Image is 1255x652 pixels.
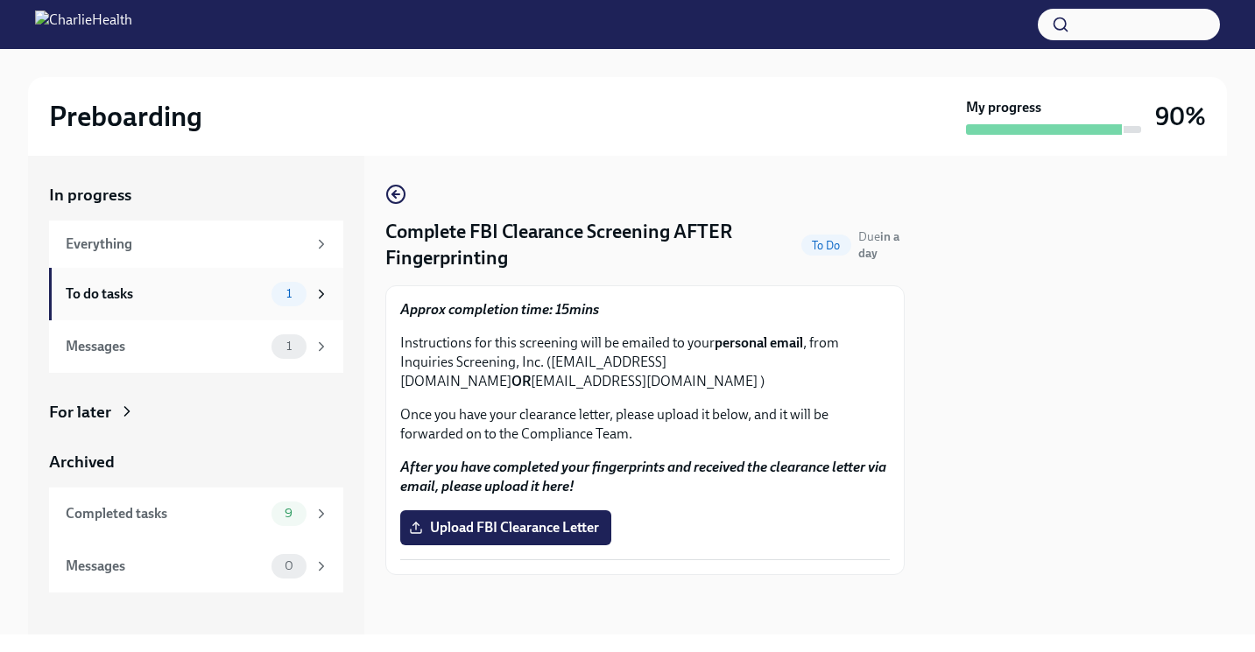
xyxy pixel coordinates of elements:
span: Due [858,229,899,261]
img: CharlieHealth [35,11,132,39]
span: Upload FBI Clearance Letter [412,519,599,536]
a: For later [49,401,343,424]
a: To do tasks1 [49,268,343,320]
span: 9 [274,507,303,520]
h2: Preboarding [49,99,202,134]
div: For later [49,401,111,424]
span: 0 [274,559,304,572]
span: 1 [276,287,302,300]
span: 1 [276,340,302,353]
div: Completed tasks [66,504,264,523]
div: Messages [66,337,264,356]
strong: OR [511,373,531,389]
div: To do tasks [66,284,264,304]
p: Once you have your clearance letter, please upload it below, and it will be forwarded on to the C... [400,405,890,444]
strong: personal email [715,334,803,351]
strong: Approx completion time: 15mins [400,301,599,318]
h4: Complete FBI Clearance Screening AFTER Fingerprinting [385,219,794,271]
div: Everything [66,235,307,254]
div: Messages [66,557,264,576]
strong: in a day [858,229,899,261]
h3: 90% [1155,101,1206,132]
strong: My progress [966,98,1041,117]
a: Completed tasks9 [49,487,343,540]
a: Archived [49,451,343,473]
label: Upload FBI Clearance Letter [400,510,611,545]
a: Messages1 [49,320,343,373]
a: Everything [49,221,343,268]
a: In progress [49,184,343,207]
strong: After you have completed your fingerprints and received the clearance letter via email, please up... [400,459,886,494]
p: Instructions for this screening will be emailed to your , from Inquiries Screening, Inc. ([EMAIL_... [400,333,890,391]
span: October 5th, 2025 09:00 [858,228,905,262]
a: Messages0 [49,540,343,592]
span: To Do [801,239,851,252]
